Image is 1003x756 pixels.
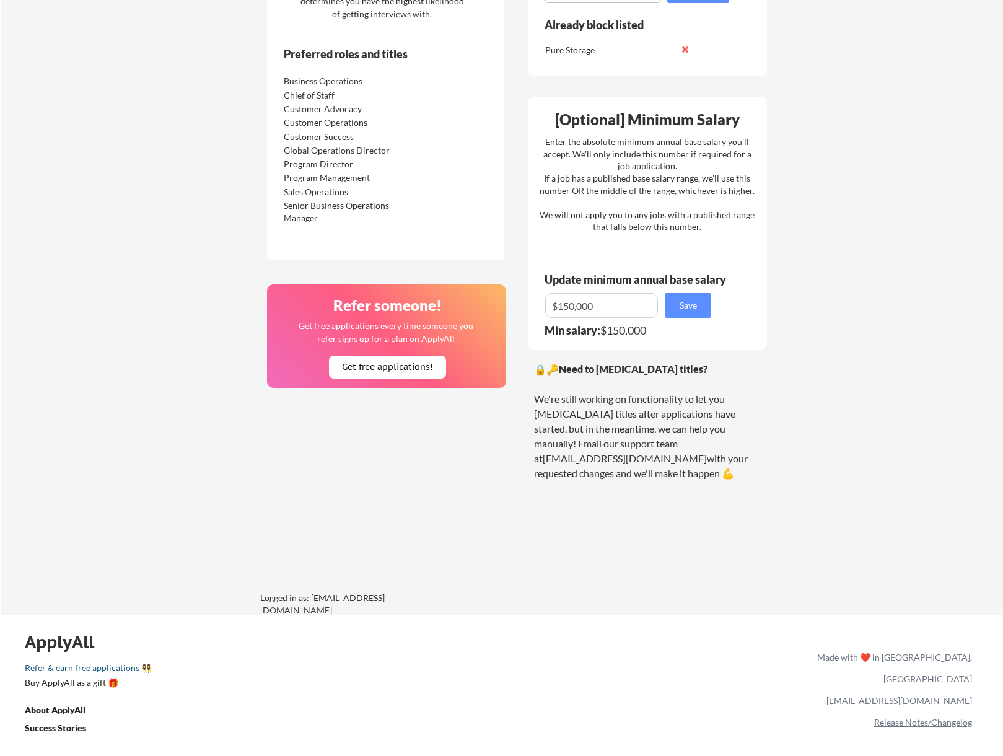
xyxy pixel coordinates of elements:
div: Customer Advocacy [284,103,414,115]
div: Customer Operations [284,116,414,129]
div: Refer someone! [272,298,502,313]
div: Global Operations Director [284,144,414,157]
a: [EMAIL_ADDRESS][DOMAIN_NAME] [826,695,972,706]
div: $150,000 [545,325,719,336]
div: ApplyAll [25,631,108,653]
div: Logged in as: [EMAIL_ADDRESS][DOMAIN_NAME] [260,592,446,616]
div: Sales Operations [284,186,414,198]
a: Refer & earn free applications 👯‍♀️ [25,664,558,677]
div: 🔒🔑 We're still working on functionality to let you [MEDICAL_DATA] titles after applications have ... [534,362,761,481]
div: Made with ❤️ in [GEOGRAPHIC_DATA], [GEOGRAPHIC_DATA] [812,646,972,690]
div: Senior Business Operations Manager [284,200,414,224]
div: Already block listed [545,19,712,30]
a: Release Notes/Changelog [874,717,972,727]
div: Get free applications every time someone you refer signs up for a plan on ApplyAll [297,319,474,345]
a: [EMAIL_ADDRESS][DOMAIN_NAME] [543,452,707,464]
div: Preferred roles and titles [284,48,452,59]
div: Pure Storage [545,44,676,56]
a: Success Stories [25,722,103,737]
div: Buy ApplyAll as a gift 🎁 [25,679,149,687]
div: Program Director [284,158,414,170]
u: Success Stories [25,723,86,733]
button: Get free applications! [329,356,446,379]
a: Buy ApplyAll as a gift 🎁 [25,677,149,692]
div: Chief of Staff [284,89,414,102]
div: Enter the absolute minimum annual base salary you'll accept. We'll only include this number if re... [540,136,755,233]
strong: Min salary: [545,323,600,337]
div: Program Management [284,172,414,184]
button: Save [665,293,711,318]
a: About ApplyAll [25,704,103,719]
div: [Optional] Minimum Salary [532,112,763,127]
u: About ApplyAll [25,705,85,715]
div: Business Operations [284,75,414,87]
input: E.g. $100,000 [545,293,658,318]
div: Update minimum annual base salary [545,274,730,285]
div: Customer Success [284,131,414,143]
strong: Need to [MEDICAL_DATA] titles? [559,363,707,375]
